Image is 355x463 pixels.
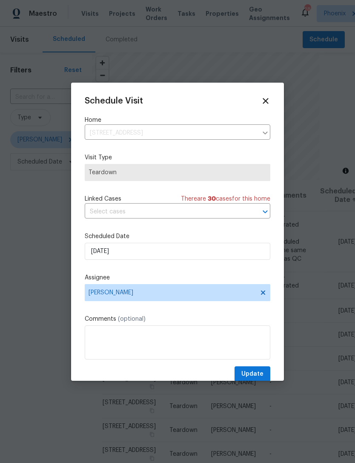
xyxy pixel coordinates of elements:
[85,315,270,323] label: Comments
[85,205,246,219] input: Select cases
[85,153,270,162] label: Visit Type
[85,195,121,203] span: Linked Cases
[85,273,270,282] label: Assignee
[181,195,270,203] span: There are case s for this home
[89,289,255,296] span: [PERSON_NAME]
[241,369,263,380] span: Update
[89,168,266,177] span: Teardown
[85,97,143,105] span: Schedule Visit
[85,127,258,140] input: Enter in an address
[208,196,216,202] span: 30
[85,243,270,260] input: M/D/YYYY
[235,366,270,382] button: Update
[118,316,146,322] span: (optional)
[261,96,270,106] span: Close
[259,206,271,218] button: Open
[85,116,270,124] label: Home
[85,232,270,241] label: Scheduled Date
